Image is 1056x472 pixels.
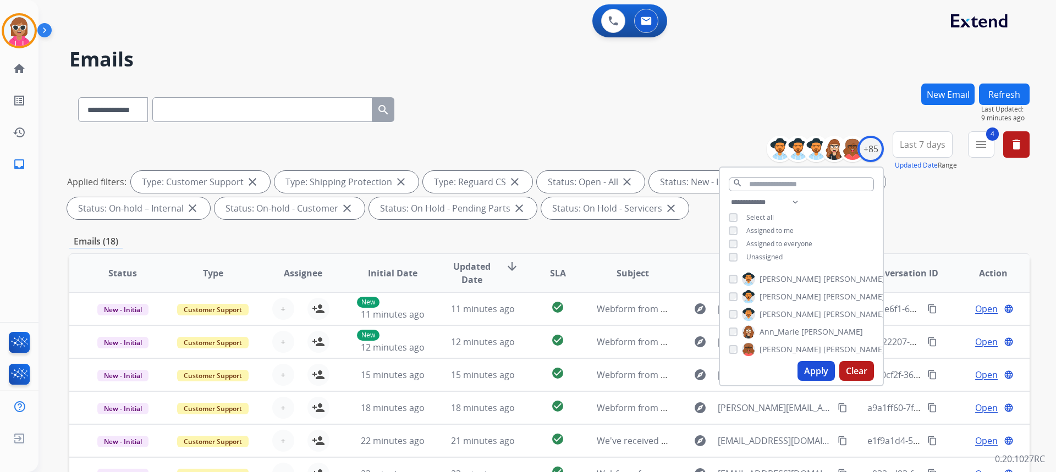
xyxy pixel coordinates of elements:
[97,370,148,381] span: New - Initial
[394,175,408,188] mat-icon: close
[823,291,885,302] span: [PERSON_NAME]
[939,254,1030,292] th: Action
[312,401,325,414] mat-icon: person_add
[312,302,325,315] mat-icon: person_add
[867,402,1032,414] span: a9a1ff60-7fe0-4b0e-812c-6a905b3522ab
[895,160,957,170] span: Range
[340,202,354,215] mat-icon: close
[177,337,249,348] span: Customer Support
[272,331,294,353] button: +
[979,84,1030,105] button: Refresh
[280,302,285,315] span: +
[801,326,863,337] span: [PERSON_NAME]
[177,403,249,414] span: Customer Support
[312,335,325,348] mat-icon: person_add
[423,171,532,193] div: Type: Reguard CS
[272,298,294,320] button: +
[760,344,821,355] span: [PERSON_NAME]
[97,337,148,348] span: New - Initial
[4,15,35,46] img: avatar
[620,175,634,188] mat-icon: close
[798,361,835,381] button: Apply
[280,434,285,447] span: +
[361,402,425,414] span: 18 minutes ago
[13,158,26,171] mat-icon: inbox
[746,239,812,248] span: Assigned to everyone
[272,364,294,386] button: +
[551,334,564,347] mat-icon: check_circle
[760,274,821,285] span: [PERSON_NAME]
[272,430,294,452] button: +
[97,403,148,414] span: New - Initial
[451,303,515,315] span: 11 minutes ago
[361,435,425,447] span: 22 minutes ago
[900,142,945,147] span: Last 7 days
[312,434,325,447] mat-icon: person_add
[357,330,380,341] p: New
[927,337,937,347] mat-icon: content_copy
[694,335,707,348] mat-icon: explore
[617,266,649,280] span: Subject
[927,436,937,446] mat-icon: content_copy
[597,435,772,447] span: We've received your message 💌 -4289598
[186,202,199,215] mat-icon: close
[541,197,689,219] div: Status: On Hold - Servicers
[451,435,515,447] span: 21 minutes ago
[551,367,564,380] mat-icon: check_circle
[838,436,848,446] mat-icon: content_copy
[981,114,1030,123] span: 9 minutes ago
[1004,403,1014,413] mat-icon: language
[284,266,322,280] span: Assignee
[369,197,537,219] div: Status: On Hold - Pending Parts
[975,434,998,447] span: Open
[13,126,26,139] mat-icon: history
[975,368,998,381] span: Open
[13,94,26,107] mat-icon: list_alt
[746,252,783,262] span: Unassigned
[177,304,249,315] span: Customer Support
[1004,304,1014,314] mat-icon: language
[718,401,831,414] span: [PERSON_NAME][EMAIL_ADDRESS][PERSON_NAME][DOMAIN_NAME]
[280,401,285,414] span: +
[597,336,846,348] span: Webform from [EMAIL_ADDRESS][DOMAIN_NAME] on [DATE]
[97,436,148,447] span: New - Initial
[131,171,270,193] div: Type: Customer Support
[893,131,953,158] button: Last 7 days
[718,302,831,315] span: [EMAIL_ADDRESS][DOMAIN_NAME]
[537,171,645,193] div: Status: Open - All
[986,127,999,141] span: 4
[447,260,497,286] span: Updated Date
[67,197,210,219] div: Status: On-hold – Internal
[975,138,988,151] mat-icon: menu
[921,84,975,105] button: New Email
[597,303,846,315] span: Webform from [EMAIL_ADDRESS][DOMAIN_NAME] on [DATE]
[551,432,564,446] mat-icon: check_circle
[551,301,564,314] mat-icon: check_circle
[451,369,515,381] span: 15 minutes ago
[694,401,707,414] mat-icon: explore
[361,369,425,381] span: 15 minutes ago
[67,175,127,188] p: Applied filters:
[927,370,937,380] mat-icon: content_copy
[377,103,390,116] mat-icon: search
[272,397,294,419] button: +
[69,235,123,248] p: Emails (18)
[718,434,831,447] span: [EMAIL_ADDRESS][DOMAIN_NAME]
[664,202,678,215] mat-icon: close
[718,335,831,348] span: [EMAIL_ADDRESS][DOMAIN_NAME]
[274,171,419,193] div: Type: Shipping Protection
[868,266,938,280] span: Conversation ID
[361,308,425,320] span: 11 minutes ago
[1010,138,1023,151] mat-icon: delete
[1004,337,1014,347] mat-icon: language
[995,452,1045,465] p: 0.20.1027RC
[823,344,885,355] span: [PERSON_NAME]
[968,131,994,158] button: 4
[246,175,259,188] mat-icon: close
[838,403,848,413] mat-icon: content_copy
[451,402,515,414] span: 18 minutes ago
[733,178,743,188] mat-icon: search
[975,302,998,315] span: Open
[975,335,998,348] span: Open
[97,304,148,315] span: New - Initial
